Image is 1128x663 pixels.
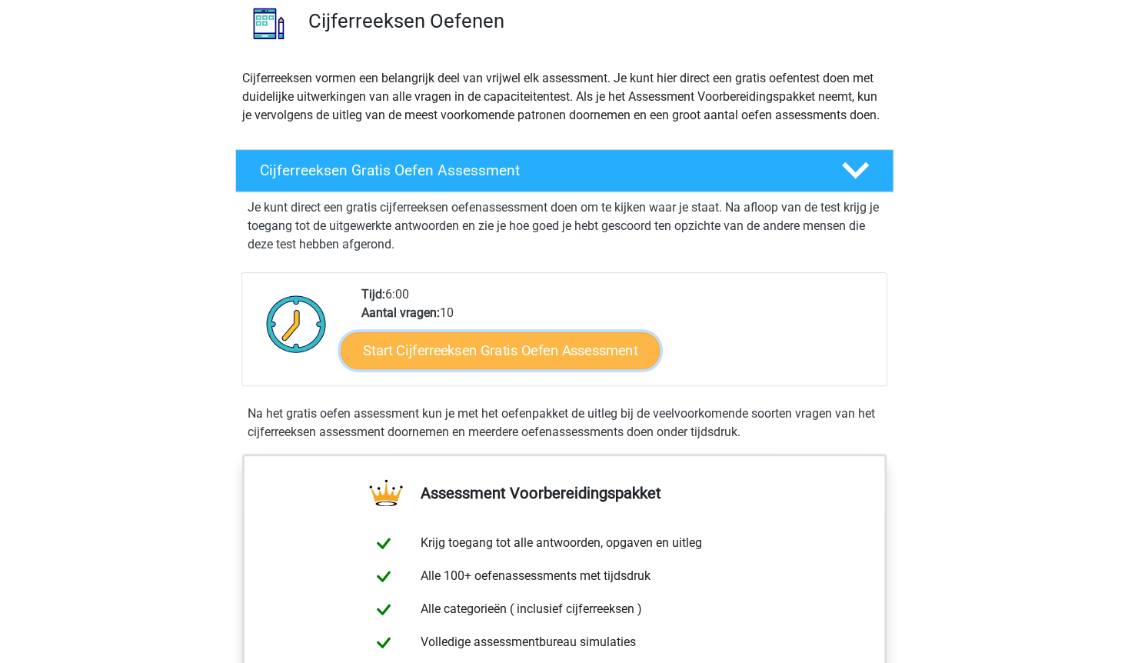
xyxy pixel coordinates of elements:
a: Cijferreeksen Gratis Oefen Assessment [229,149,900,192]
h4: Cijferreeksen Gratis Oefen Assessment [260,162,817,179]
div: Na het gratis oefen assessment kun je met het oefenpakket de uitleg bij de veelvoorkomende soorte... [241,405,887,441]
b: Tijd: [361,287,385,302]
div: 6:00 10 [350,285,886,385]
p: Je kunt direct een gratis cijferreeksen oefenassessment doen om te kijken waar je staat. Na afloo... [248,198,881,254]
h3: Cijferreeksen Oefenen [308,9,881,33]
a: Start Cijferreeksen Gratis Oefen Assessment [341,331,660,368]
b: Aantal vragen: [361,305,440,320]
p: Cijferreeksen vormen een belangrijk deel van vrijwel elk assessment. Je kunt hier direct een grat... [242,69,887,125]
img: Klok [258,285,335,362]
